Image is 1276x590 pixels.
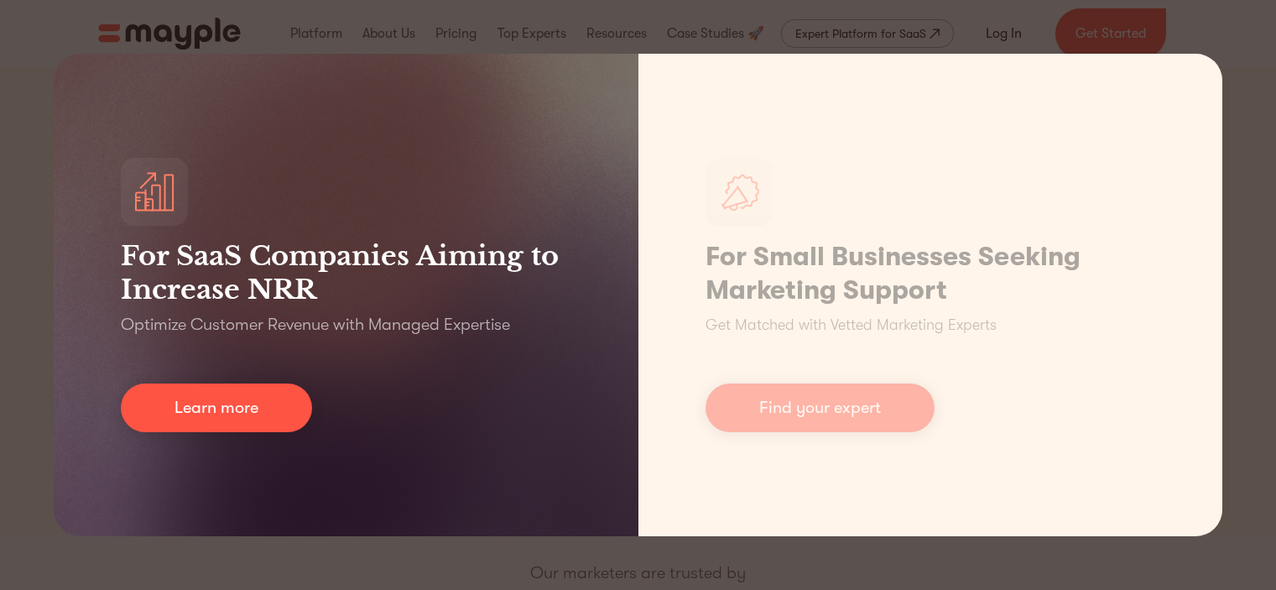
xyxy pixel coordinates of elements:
[121,239,571,306] h3: For SaaS Companies Aiming to Increase NRR
[706,240,1156,307] h1: For Small Businesses Seeking Marketing Support
[706,384,935,432] a: Find your expert
[121,313,510,337] p: Optimize Customer Revenue with Managed Expertise
[706,314,997,337] p: Get Matched with Vetted Marketing Experts
[121,384,312,432] a: Learn more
